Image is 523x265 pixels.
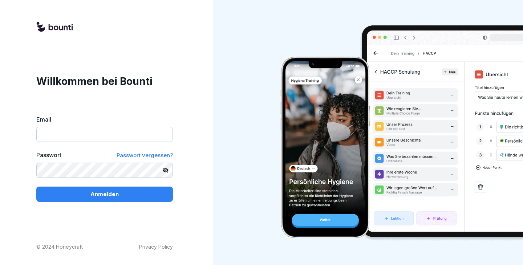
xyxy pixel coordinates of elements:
[36,115,173,124] label: Email
[90,190,119,198] p: Anmelden
[139,243,173,250] a: Privacy Policy
[36,187,173,202] button: Anmelden
[36,22,73,33] img: logo.svg
[36,243,83,250] p: © 2024 Honeycraft
[36,74,173,89] h1: Willkommen bei Bounti
[117,152,173,159] span: Passwort vergessen?
[36,151,61,160] label: Passwort
[117,151,173,160] a: Passwort vergessen?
